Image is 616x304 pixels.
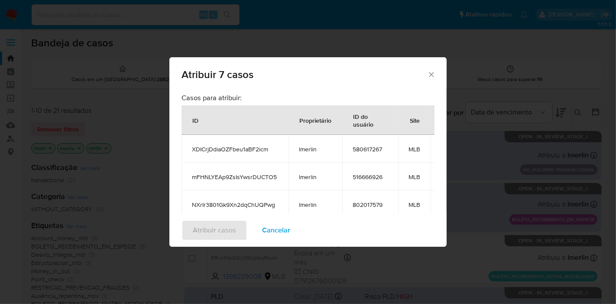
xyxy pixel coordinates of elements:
[353,173,388,181] span: 516666926
[409,173,420,181] span: MLB
[353,145,388,153] span: 580617267
[409,145,420,153] span: MLB
[182,93,434,102] h3: Casos para atribuir:
[399,110,430,131] div: Site
[289,110,342,131] div: Proprietário
[182,69,427,80] span: Atribuir 7 casos
[299,173,332,181] span: lmerlin
[169,57,447,247] div: assign-modal
[262,221,290,240] span: Cancelar
[299,201,332,209] span: lmerlin
[409,201,420,209] span: MLB
[353,201,388,209] span: 802017579
[182,110,209,131] div: ID
[251,220,302,241] button: Cancelar
[299,145,332,153] span: lmerlin
[192,145,278,153] span: XDICrjDdiaOZFbeu1aBF2icm
[192,173,278,181] span: mFHNLYEAp9ZsIsYwsrDUCTO5
[192,201,278,209] span: NXrIr3801Gk9Xn2dqChUQPwg
[343,106,398,134] div: ID do usuário
[427,70,435,78] button: Fechar a janela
